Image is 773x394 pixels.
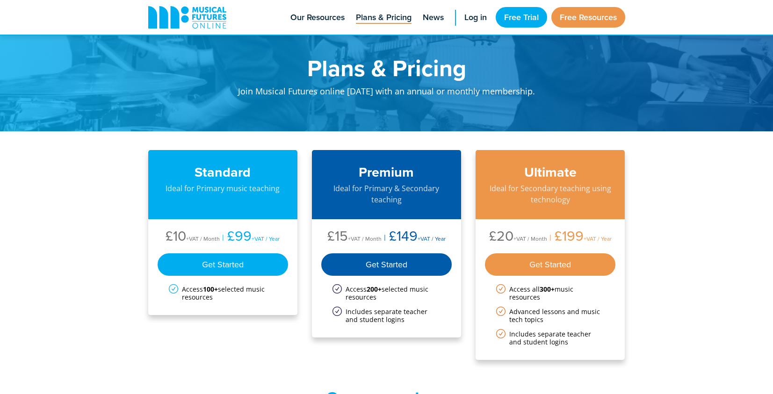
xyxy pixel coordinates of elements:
strong: 100+ [203,285,218,294]
div: Get Started [158,253,289,276]
span: +VAT / Year [584,235,612,243]
h1: Plans & Pricing [204,56,569,79]
span: +VAT / Month [348,235,382,243]
span: Our Resources [290,11,345,24]
li: £199 [547,229,612,246]
p: Join Musical Futures online [DATE] with an annual or monthly membership. [204,79,569,108]
li: Includes separate teacher and student logins [496,330,605,346]
span: News [423,11,444,24]
li: Includes separate teacher and student logins [332,308,441,323]
li: £149 [382,229,446,246]
h3: Ultimate [485,164,616,180]
li: £10 [166,229,220,246]
li: Access selected music resources [332,285,441,301]
li: £20 [489,229,547,246]
strong: 200+ [367,285,382,294]
div: Get Started [485,253,616,276]
a: Free Resources [551,7,625,28]
p: Ideal for Primary & Secondary teaching [321,183,452,205]
span: +VAT / Month [186,235,220,243]
li: Advanced lessons and music tech topics [496,308,605,323]
li: Access all music resources [496,285,605,301]
span: Log in [464,11,487,24]
div: Get Started [321,253,452,276]
li: £15 [327,229,382,246]
span: +VAT / Year [252,235,280,243]
p: Ideal for Secondary teaching using technology [485,183,616,205]
span: Plans & Pricing [356,11,412,24]
span: +VAT / Month [513,235,547,243]
strong: 300+ [540,285,555,294]
li: £99 [220,229,280,246]
p: Ideal for Primary music teaching [158,183,289,194]
a: Free Trial [496,7,547,28]
li: Access selected music resources [169,285,277,301]
h3: Premium [321,164,452,180]
span: +VAT / Year [418,235,446,243]
h3: Standard [158,164,289,180]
